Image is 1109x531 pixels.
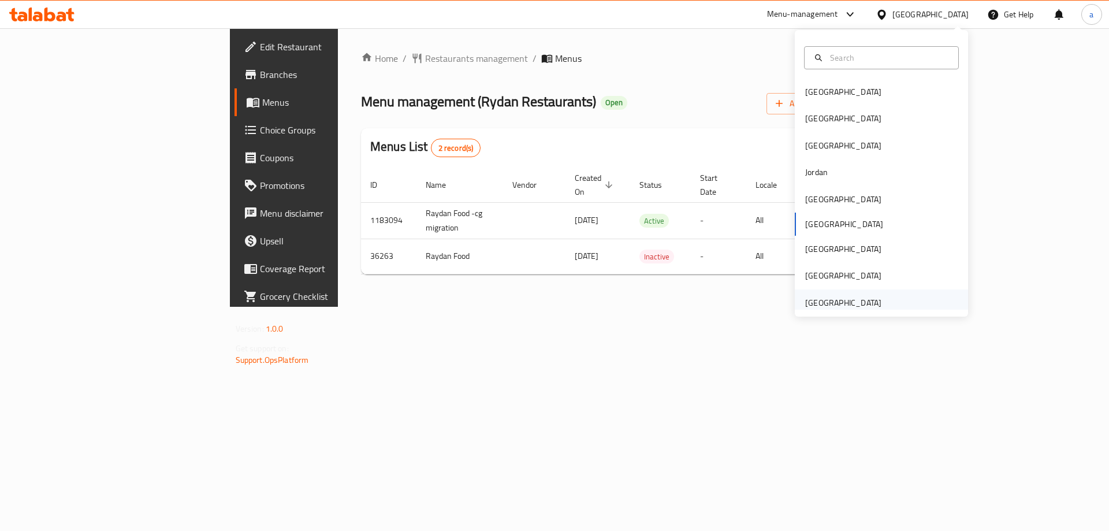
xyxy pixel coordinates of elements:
[235,88,415,116] a: Menus
[756,178,792,192] span: Locale
[370,138,481,157] h2: Menus List
[746,202,806,239] td: All
[805,296,881,309] div: [GEOGRAPHIC_DATA]
[776,96,847,111] span: Add New Menu
[425,51,528,65] span: Restaurants management
[639,250,674,263] div: Inactive
[260,179,406,192] span: Promotions
[361,168,935,274] table: enhanced table
[805,166,828,179] div: Jordan
[361,51,856,65] nav: breadcrumb
[260,289,406,303] span: Grocery Checklist
[260,206,406,220] span: Menu disclaimer
[691,239,746,274] td: -
[235,283,415,310] a: Grocery Checklist
[533,51,537,65] li: /
[416,202,503,239] td: Raydan Food -cg migration
[555,51,582,65] span: Menus
[431,139,481,157] div: Total records count
[262,95,406,109] span: Menus
[805,112,881,125] div: [GEOGRAPHIC_DATA]
[639,178,677,192] span: Status
[235,33,415,61] a: Edit Restaurant
[805,269,881,282] div: [GEOGRAPHIC_DATA]
[236,341,289,356] span: Get support on:
[1089,8,1093,21] span: a
[260,151,406,165] span: Coupons
[575,248,598,263] span: [DATE]
[260,40,406,54] span: Edit Restaurant
[260,234,406,248] span: Upsell
[236,321,264,336] span: Version:
[805,139,881,152] div: [GEOGRAPHIC_DATA]
[601,98,627,107] span: Open
[746,239,806,274] td: All
[235,199,415,227] a: Menu disclaimer
[892,8,969,21] div: [GEOGRAPHIC_DATA]
[235,144,415,172] a: Coupons
[575,171,616,199] span: Created On
[512,178,552,192] span: Vendor
[236,352,309,367] a: Support.OpsPlatform
[639,214,669,228] span: Active
[266,321,284,336] span: 1.0.0
[601,96,627,110] div: Open
[235,255,415,283] a: Coverage Report
[235,172,415,199] a: Promotions
[691,202,746,239] td: -
[825,51,951,64] input: Search
[805,193,881,206] div: [GEOGRAPHIC_DATA]
[235,227,415,255] a: Upsell
[766,93,856,114] button: Add New Menu
[235,61,415,88] a: Branches
[426,178,461,192] span: Name
[361,88,596,114] span: Menu management ( Rydan Restaurants )
[260,262,406,276] span: Coverage Report
[260,123,406,137] span: Choice Groups
[639,250,674,263] span: Inactive
[575,213,598,228] span: [DATE]
[235,116,415,144] a: Choice Groups
[767,8,838,21] div: Menu-management
[805,86,881,98] div: [GEOGRAPHIC_DATA]
[260,68,406,81] span: Branches
[700,171,732,199] span: Start Date
[416,239,503,274] td: Raydan Food
[411,51,528,65] a: Restaurants management
[805,243,881,255] div: [GEOGRAPHIC_DATA]
[431,143,481,154] span: 2 record(s)
[370,178,392,192] span: ID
